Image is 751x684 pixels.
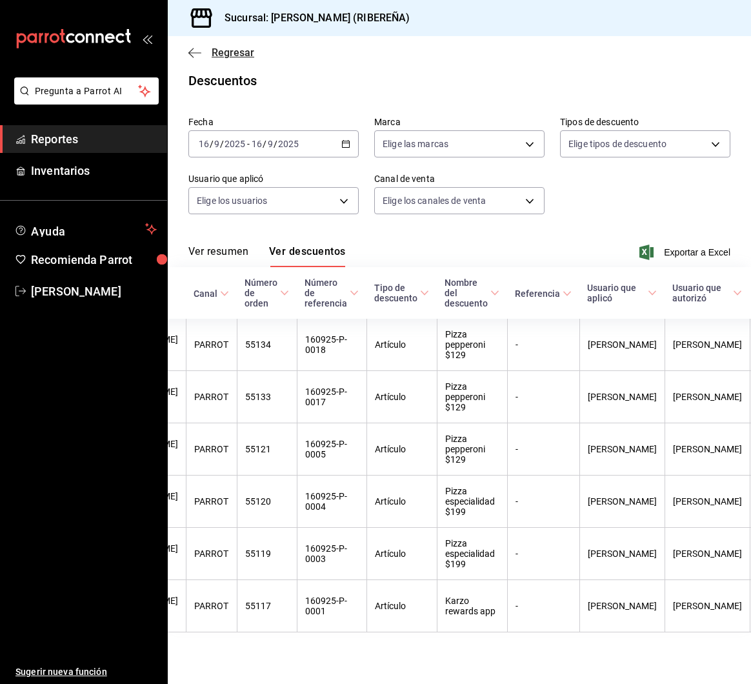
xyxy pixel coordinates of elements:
[507,528,579,580] th: -
[297,476,366,528] th: 160925-P-0004
[237,476,297,528] th: 55120
[277,139,299,149] input: ----
[31,251,157,268] span: Recomienda Parrot
[560,117,730,126] label: Tipos de descuento
[186,423,237,476] th: PARROT
[297,371,366,423] th: 160925-P-0017
[297,528,366,580] th: 160925-P-0003
[186,371,237,423] th: PARROT
[267,139,274,149] input: --
[9,94,159,107] a: Pregunta a Parrot AI
[383,137,448,150] span: Elige las marcas
[212,46,254,59] span: Regresar
[579,476,665,528] th: [PERSON_NAME]
[237,423,297,476] th: 55121
[220,139,224,149] span: /
[366,528,437,580] th: Artículo
[186,580,237,632] th: PARROT
[198,139,210,149] input: --
[672,283,742,303] span: Usuario que autorizó
[237,319,297,371] th: 55134
[507,423,579,476] th: -
[366,476,437,528] th: Artículo
[383,194,486,207] span: Elige los canales de venta
[305,277,359,308] span: Número de referencia
[237,371,297,423] th: 55133
[579,528,665,580] th: [PERSON_NAME]
[437,319,507,371] th: Pizza pepperoni $129
[642,245,730,260] button: Exportar a Excel
[507,371,579,423] th: -
[515,288,572,299] span: Referencia
[437,580,507,632] th: Karzo rewards app
[197,194,267,207] span: Elige los usuarios
[665,528,750,580] th: [PERSON_NAME]
[31,130,157,148] span: Reportes
[587,283,657,303] span: Usuario que aplicó
[214,10,410,26] h3: Sucursal: [PERSON_NAME] (RIBEREÑA)
[186,476,237,528] th: PARROT
[237,580,297,632] th: 55117
[31,162,157,179] span: Inventarios
[31,283,157,300] span: [PERSON_NAME]
[297,319,366,371] th: 160925-P-0018
[31,221,140,237] span: Ayuda
[247,139,250,149] span: -
[374,117,545,126] label: Marca
[297,580,366,632] th: 160925-P-0001
[665,580,750,632] th: [PERSON_NAME]
[568,137,666,150] span: Elige tipos de descuento
[366,423,437,476] th: Artículo
[579,371,665,423] th: [PERSON_NAME]
[35,85,139,98] span: Pregunta a Parrot AI
[237,528,297,580] th: 55119
[186,528,237,580] th: PARROT
[507,580,579,632] th: -
[445,277,499,308] span: Nombre del descuento
[665,371,750,423] th: [PERSON_NAME]
[437,423,507,476] th: Pizza pepperoni $129
[142,34,152,44] button: open_drawer_menu
[214,139,220,149] input: --
[374,174,545,183] label: Canal de venta
[507,319,579,371] th: -
[186,319,237,371] th: PARROT
[224,139,246,149] input: ----
[665,476,750,528] th: [PERSON_NAME]
[437,371,507,423] th: Pizza pepperoni $129
[245,277,289,308] span: Número de orden
[297,423,366,476] th: 160925-P-0005
[194,288,229,299] span: Canal
[579,423,665,476] th: [PERSON_NAME]
[188,245,248,267] button: Ver resumen
[188,71,257,90] div: Descuentos
[366,371,437,423] th: Artículo
[188,174,359,183] label: Usuario que aplicó
[665,423,750,476] th: [PERSON_NAME]
[507,476,579,528] th: -
[366,319,437,371] th: Artículo
[210,139,214,149] span: /
[188,46,254,59] button: Regresar
[188,117,359,126] label: Fecha
[579,580,665,632] th: [PERSON_NAME]
[269,245,345,267] button: Ver descuentos
[437,476,507,528] th: Pizza especialidad $199
[366,580,437,632] th: Artículo
[15,665,157,679] span: Sugerir nueva función
[188,245,345,267] div: navigation tabs
[263,139,266,149] span: /
[14,77,159,105] button: Pregunta a Parrot AI
[437,528,507,580] th: Pizza especialidad $199
[251,139,263,149] input: --
[579,319,665,371] th: [PERSON_NAME]
[665,319,750,371] th: [PERSON_NAME]
[374,283,429,303] span: Tipo de descuento
[274,139,277,149] span: /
